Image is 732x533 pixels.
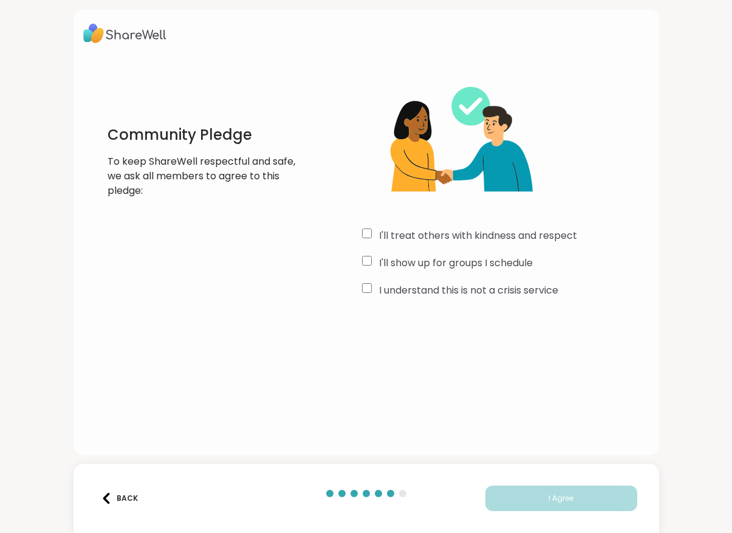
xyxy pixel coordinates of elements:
[95,486,144,511] button: Back
[108,154,299,198] p: To keep ShareWell respectful and safe, we ask all members to agree to this pledge:
[549,493,573,504] span: I Agree
[379,229,577,243] label: I'll treat others with kindness and respect
[379,256,533,270] label: I'll show up for groups I schedule
[101,493,138,504] div: Back
[108,125,299,145] h1: Community Pledge
[83,19,166,47] img: ShareWell Logo
[485,486,637,511] button: I Agree
[379,283,558,298] label: I understand this is not a crisis service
